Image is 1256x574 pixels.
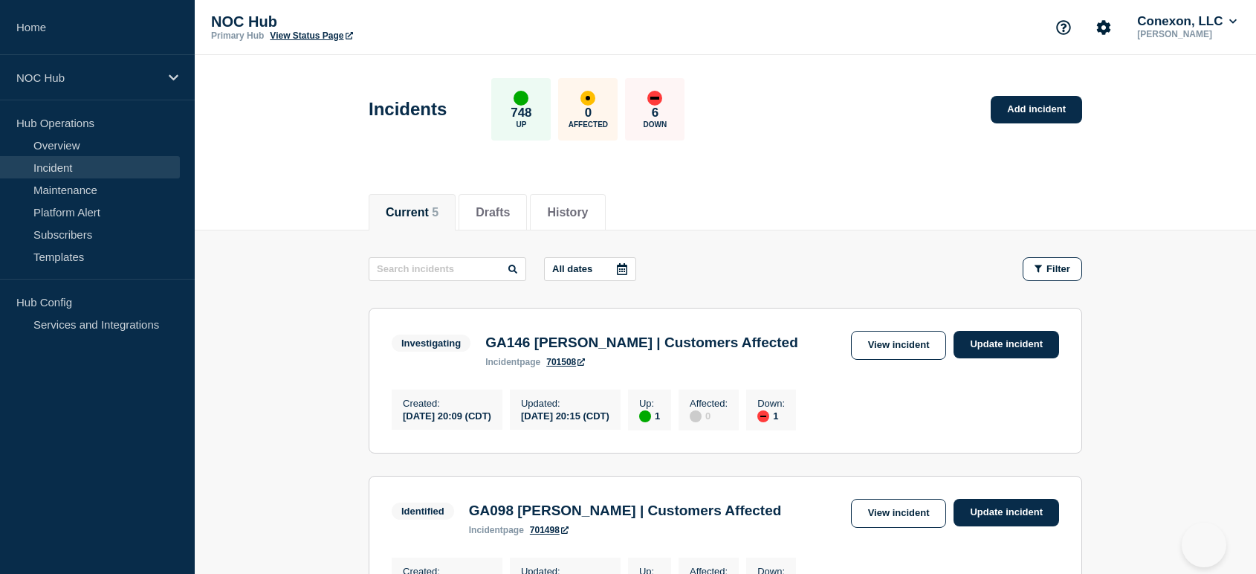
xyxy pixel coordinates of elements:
[757,398,785,409] p: Down :
[469,525,503,535] span: incident
[521,409,609,422] div: [DATE] 20:15 (CDT)
[476,206,510,219] button: Drafts
[369,99,447,120] h1: Incidents
[403,398,491,409] p: Created :
[511,106,531,120] p: 748
[954,499,1059,526] a: Update incident
[647,91,662,106] div: down
[392,503,454,520] span: Identified
[485,357,540,367] p: page
[469,503,782,519] h3: GA098 [PERSON_NAME] | Customers Affected
[547,206,588,219] button: History
[211,30,264,41] p: Primary Hub
[552,263,592,274] p: All dates
[516,120,526,129] p: Up
[644,120,667,129] p: Down
[211,13,508,30] p: NOC Hub
[1046,263,1070,274] span: Filter
[1088,12,1119,43] button: Account settings
[1023,257,1082,281] button: Filter
[639,410,651,422] div: up
[514,91,528,106] div: up
[639,398,660,409] p: Up :
[369,257,526,281] input: Search incidents
[1134,29,1240,39] p: [PERSON_NAME]
[392,335,470,352] span: Investigating
[757,410,769,422] div: down
[469,525,524,535] p: page
[569,120,608,129] p: Affected
[851,331,947,360] a: View incident
[1048,12,1079,43] button: Support
[432,206,438,219] span: 5
[403,409,491,422] div: [DATE] 20:09 (CDT)
[546,357,585,367] a: 701508
[1182,523,1226,567] iframe: Help Scout Beacon - Open
[485,335,798,351] h3: GA146 [PERSON_NAME] | Customers Affected
[16,71,159,84] p: NOC Hub
[485,357,519,367] span: incident
[530,525,569,535] a: 701498
[690,409,728,422] div: 0
[690,410,702,422] div: disabled
[757,409,785,422] div: 1
[652,106,658,120] p: 6
[1134,14,1240,29] button: Conexon, LLC
[991,96,1082,123] a: Add incident
[851,499,947,528] a: View incident
[690,398,728,409] p: Affected :
[270,30,352,41] a: View Status Page
[639,409,660,422] div: 1
[544,257,636,281] button: All dates
[521,398,609,409] p: Updated :
[585,106,592,120] p: 0
[954,331,1059,358] a: Update incident
[386,206,438,219] button: Current 5
[580,91,595,106] div: affected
